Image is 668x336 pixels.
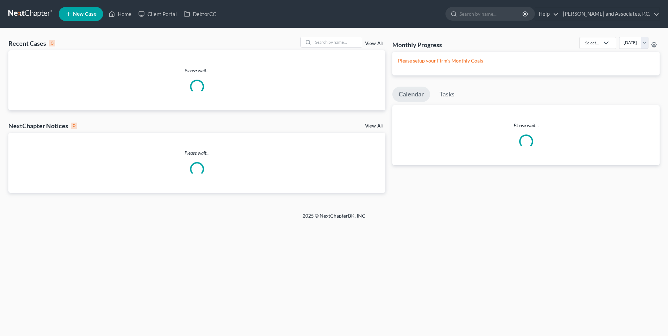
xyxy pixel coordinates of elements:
[8,122,77,130] div: NextChapter Notices
[105,8,135,20] a: Home
[313,37,362,47] input: Search by name...
[49,40,55,46] div: 0
[535,8,559,20] a: Help
[180,8,220,20] a: DebtorCC
[8,67,385,74] p: Please wait...
[459,7,523,20] input: Search by name...
[71,123,77,129] div: 0
[135,8,180,20] a: Client Portal
[585,40,599,46] div: Select...
[8,39,55,48] div: Recent Cases
[365,124,383,129] a: View All
[8,149,385,156] p: Please wait...
[398,57,654,64] p: Please setup your Firm's Monthly Goals
[392,87,430,102] a: Calendar
[433,87,461,102] a: Tasks
[135,212,533,225] div: 2025 © NextChapterBK, INC
[392,41,442,49] h3: Monthly Progress
[365,41,383,46] a: View All
[559,8,659,20] a: [PERSON_NAME] and Associates, P.C.
[392,122,660,129] p: Please wait...
[73,12,96,17] span: New Case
